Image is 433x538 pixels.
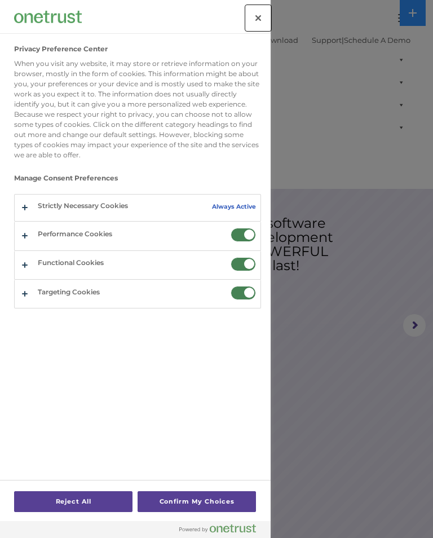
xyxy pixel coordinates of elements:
button: Close [246,6,271,30]
img: Powered by OneTrust Opens in a new Tab [179,524,256,533]
h2: Privacy Preference Center [14,45,108,53]
div: When you visit any website, it may store or retrieve information on your browser, mostly in the f... [14,59,261,160]
img: Company Logo [14,11,82,23]
button: Confirm My Choices [138,491,256,512]
h3: Manage Consent Preferences [14,174,261,188]
a: Powered by OneTrust Opens in a new Tab [179,524,265,538]
button: Reject All [14,491,132,512]
div: Company Logo [14,6,82,28]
